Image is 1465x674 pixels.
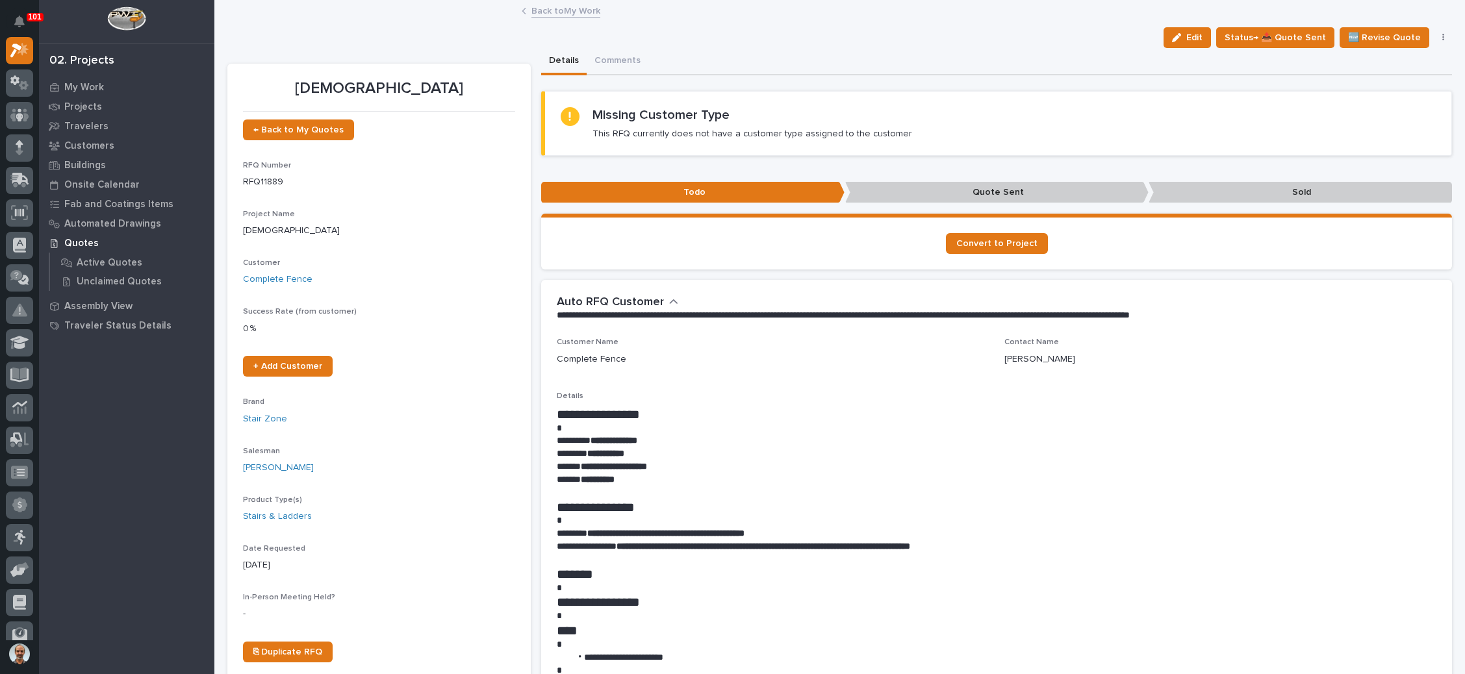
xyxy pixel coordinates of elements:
img: Workspace Logo [107,6,146,31]
a: Assembly View [39,296,214,316]
p: [DEMOGRAPHIC_DATA] [243,224,515,238]
a: My Work [39,77,214,97]
p: This RFQ currently does not have a customer type assigned to the customer [592,128,912,140]
a: Convert to Project [946,233,1048,254]
a: ⎘ Duplicate RFQ [243,642,333,662]
span: ← Back to My Quotes [253,125,344,134]
a: ← Back to My Quotes [243,119,354,140]
a: Back toMy Work [531,3,600,18]
h2: Missing Customer Type [592,107,730,123]
p: 101 [29,12,42,21]
h2: Auto RFQ Customer [557,295,664,310]
button: users-avatar [6,640,33,668]
button: Auto RFQ Customer [557,295,678,310]
span: Success Rate (from customer) [243,308,357,316]
a: Projects [39,97,214,116]
a: [PERSON_NAME] [243,461,314,475]
p: Travelers [64,121,108,132]
p: [DEMOGRAPHIC_DATA] [243,79,515,98]
span: Salesman [243,447,280,455]
span: Customer Name [557,338,618,346]
button: 🆕 Revise Quote [1340,27,1429,48]
span: In-Person Meeting Held? [243,593,335,601]
p: Todo [541,182,845,203]
button: Edit [1164,27,1211,48]
button: Comments [587,48,648,75]
span: RFQ Number [243,162,291,169]
a: Complete Fence [243,273,312,286]
p: Complete Fence [557,353,626,366]
span: Product Type(s) [243,496,302,504]
span: Edit [1186,32,1203,44]
p: Customers [64,140,114,152]
p: Unclaimed Quotes [77,276,162,288]
a: Active Quotes [50,253,214,271]
button: Details [541,48,587,75]
span: Convert to Project [956,239,1038,248]
span: 🆕 Revise Quote [1348,30,1421,45]
span: + Add Customer [253,362,322,371]
span: Status→ 📤 Quote Sent [1225,30,1326,45]
p: 0 % [243,322,515,336]
a: Unclaimed Quotes [50,272,214,290]
span: ⎘ Duplicate RFQ [253,647,322,656]
button: Notifications [6,8,33,35]
span: Date Requested [243,545,305,553]
a: Automated Drawings [39,214,214,233]
p: Fab and Coatings Items [64,199,173,210]
p: [DATE] [243,558,515,572]
a: Onsite Calendar [39,175,214,194]
p: Active Quotes [77,257,142,269]
span: Details [557,392,583,400]
p: My Work [64,82,104,94]
a: Buildings [39,155,214,175]
p: Projects [64,101,102,113]
div: Notifications101 [16,16,33,36]
p: [PERSON_NAME] [1004,353,1075,366]
p: Traveler Status Details [64,320,172,332]
span: Contact Name [1004,338,1059,346]
p: Sold [1149,182,1452,203]
p: Onsite Calendar [64,179,140,191]
span: Customer [243,259,280,267]
a: Stair Zone [243,412,287,426]
a: Quotes [39,233,214,253]
a: + Add Customer [243,356,333,377]
div: 02. Projects [49,54,114,68]
a: Travelers [39,116,214,136]
a: Fab and Coatings Items [39,194,214,214]
button: Status→ 📤 Quote Sent [1216,27,1334,48]
p: Automated Drawings [64,218,161,230]
p: Quotes [64,238,99,249]
a: Customers [39,136,214,155]
p: Assembly View [64,301,133,312]
p: - [243,607,515,621]
span: Brand [243,398,264,406]
a: Traveler Status Details [39,316,214,335]
p: Buildings [64,160,106,171]
a: Stairs & Ladders [243,510,312,523]
p: RFQ11889 [243,175,515,189]
span: Project Name [243,210,295,218]
p: Quote Sent [845,182,1149,203]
